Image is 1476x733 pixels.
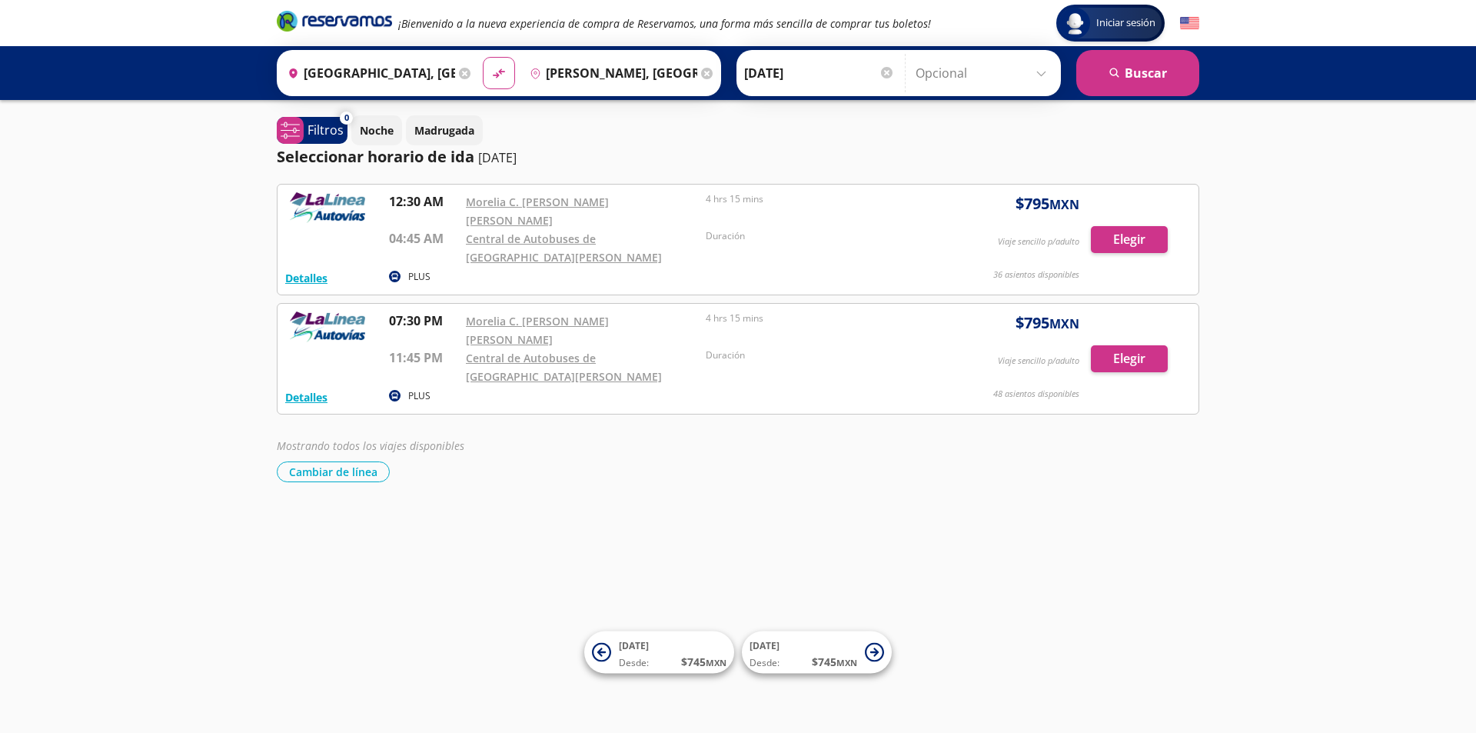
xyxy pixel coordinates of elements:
[277,145,474,168] p: Seleccionar horario de ida
[277,9,392,32] i: Brand Logo
[681,654,726,670] span: $ 745
[750,639,780,652] span: [DATE]
[389,312,458,330] p: 07:30 PM
[744,54,895,92] input: Elegir Fecha
[285,192,370,223] img: RESERVAMOS
[1076,50,1199,96] button: Buscar
[706,348,938,362] p: Duración
[277,117,347,144] button: 0Filtros
[750,656,780,670] span: Desde:
[1016,192,1079,215] span: $ 795
[998,355,1079,368] p: Viaje sencillo p/adulto
[389,348,458,367] p: 11:45 PM
[478,148,517,167] p: [DATE]
[524,54,697,92] input: Buscar Destino
[706,657,726,668] small: MXN
[706,192,938,206] p: 4 hrs 15 mins
[466,351,662,384] a: Central de Autobuses de [GEOGRAPHIC_DATA][PERSON_NAME]
[414,122,474,138] p: Madrugada
[351,115,402,145] button: Noche
[277,461,390,482] button: Cambiar de línea
[706,312,938,325] p: 4 hrs 15 mins
[1049,196,1079,213] small: MXN
[1091,226,1168,253] button: Elegir
[285,389,327,405] button: Detalles
[389,192,458,211] p: 12:30 AM
[1180,14,1199,33] button: English
[389,229,458,248] p: 04:45 AM
[277,438,464,453] em: Mostrando todos los viajes disponibles
[360,122,394,138] p: Noche
[408,389,430,403] p: PLUS
[466,195,609,228] a: Morelia C. [PERSON_NAME] [PERSON_NAME]
[466,232,662,265] a: Central de Autobuses de [GEOGRAPHIC_DATA][PERSON_NAME]
[998,235,1079,248] p: Viaje sencillo p/adulto
[916,54,1053,92] input: Opcional
[406,115,483,145] button: Madrugada
[398,16,931,31] em: ¡Bienvenido a la nueva experiencia de compra de Reservamos, una forma más sencilla de comprar tus...
[281,54,455,92] input: Buscar Origen
[619,656,649,670] span: Desde:
[285,270,327,286] button: Detalles
[1016,312,1079,335] span: $ 795
[742,631,892,674] button: [DATE]Desde:$745MXN
[993,388,1079,401] p: 48 asientos disponibles
[277,9,392,37] a: Brand Logo
[1049,315,1079,332] small: MXN
[706,229,938,243] p: Duración
[408,270,430,284] p: PLUS
[993,268,1079,282] p: 36 asientos disponibles
[1090,15,1162,31] span: Iniciar sesión
[1091,345,1168,372] button: Elegir
[344,112,349,125] span: 0
[619,639,649,652] span: [DATE]
[836,657,857,668] small: MXN
[285,312,370,342] img: RESERVAMOS
[307,121,344,139] p: Filtros
[466,314,609,347] a: Morelia C. [PERSON_NAME] [PERSON_NAME]
[584,631,734,674] button: [DATE]Desde:$745MXN
[812,654,857,670] span: $ 745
